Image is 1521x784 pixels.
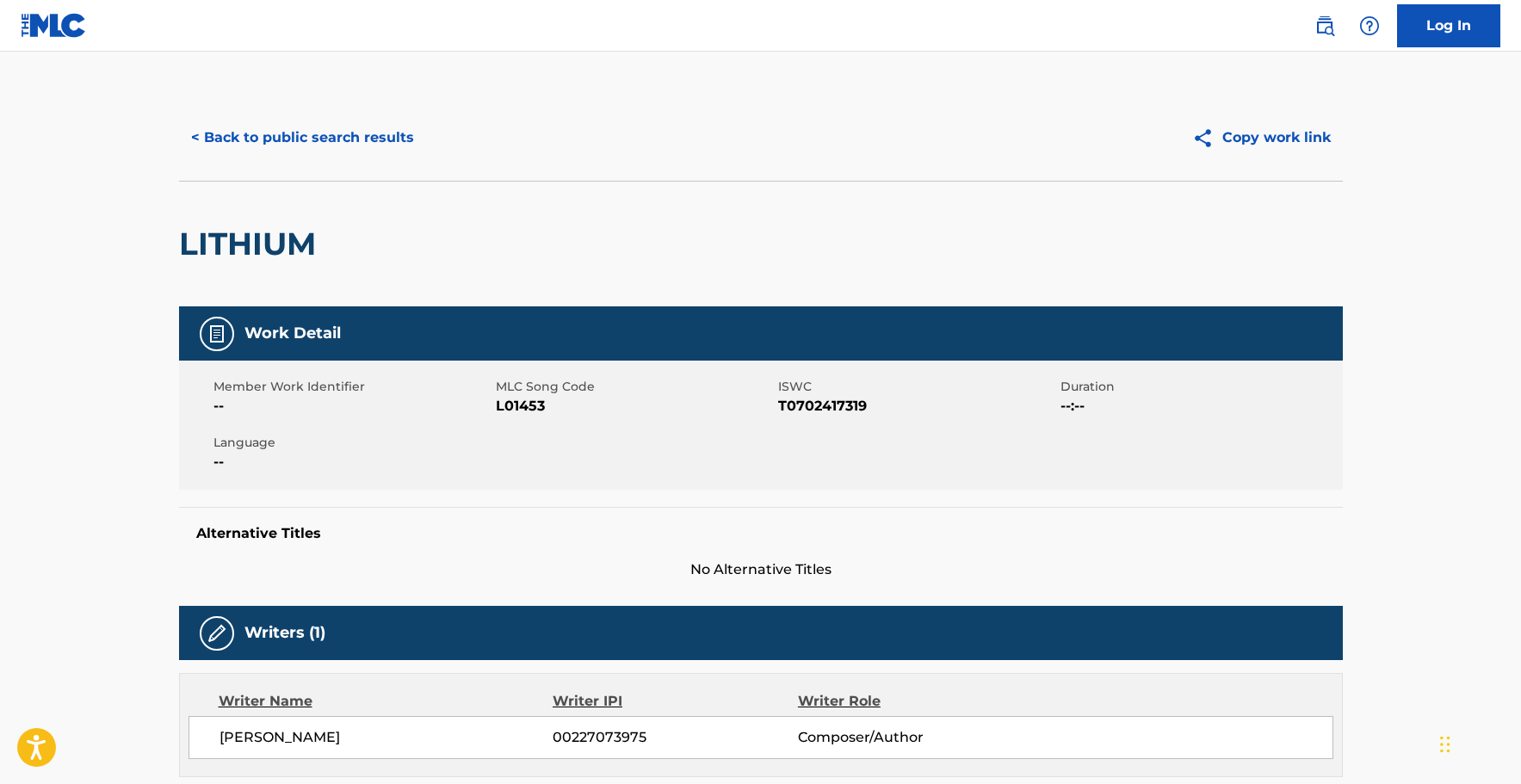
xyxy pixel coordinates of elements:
div: Writer Role [798,691,1021,712]
img: Writers [207,623,227,644]
span: Duration [1060,378,1339,396]
img: help [1359,15,1380,36]
span: 00227073975 [553,727,797,748]
button: Copy work link [1180,116,1343,159]
span: L01453 [496,396,774,417]
img: Copy work link [1192,127,1222,149]
img: Work Detail [207,324,227,344]
span: Member Work Identifier [213,378,492,396]
div: Drag [1440,719,1450,770]
iframe: Chat Widget [1435,701,1521,784]
h2: LITHIUM [179,225,325,263]
a: Log In [1397,4,1500,47]
span: MLC Song Code [496,378,774,396]
h5: Alternative Titles [196,525,1326,542]
span: -- [213,452,492,472]
button: < Back to public search results [179,116,426,159]
div: Writer IPI [553,691,798,712]
a: Public Search [1308,9,1342,43]
span: T0702417319 [778,396,1056,417]
span: No Alternative Titles [179,559,1343,580]
span: -- [213,396,492,417]
div: Help [1352,9,1387,43]
h5: Work Detail [244,324,341,343]
span: Language [213,434,492,452]
span: ISWC [778,378,1056,396]
div: Writer Name [219,691,553,712]
img: MLC Logo [21,13,87,38]
h5: Writers (1) [244,623,325,643]
span: [PERSON_NAME] [219,727,553,748]
span: Composer/Author [798,727,1021,748]
img: search [1314,15,1335,36]
span: --:-- [1060,396,1339,417]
